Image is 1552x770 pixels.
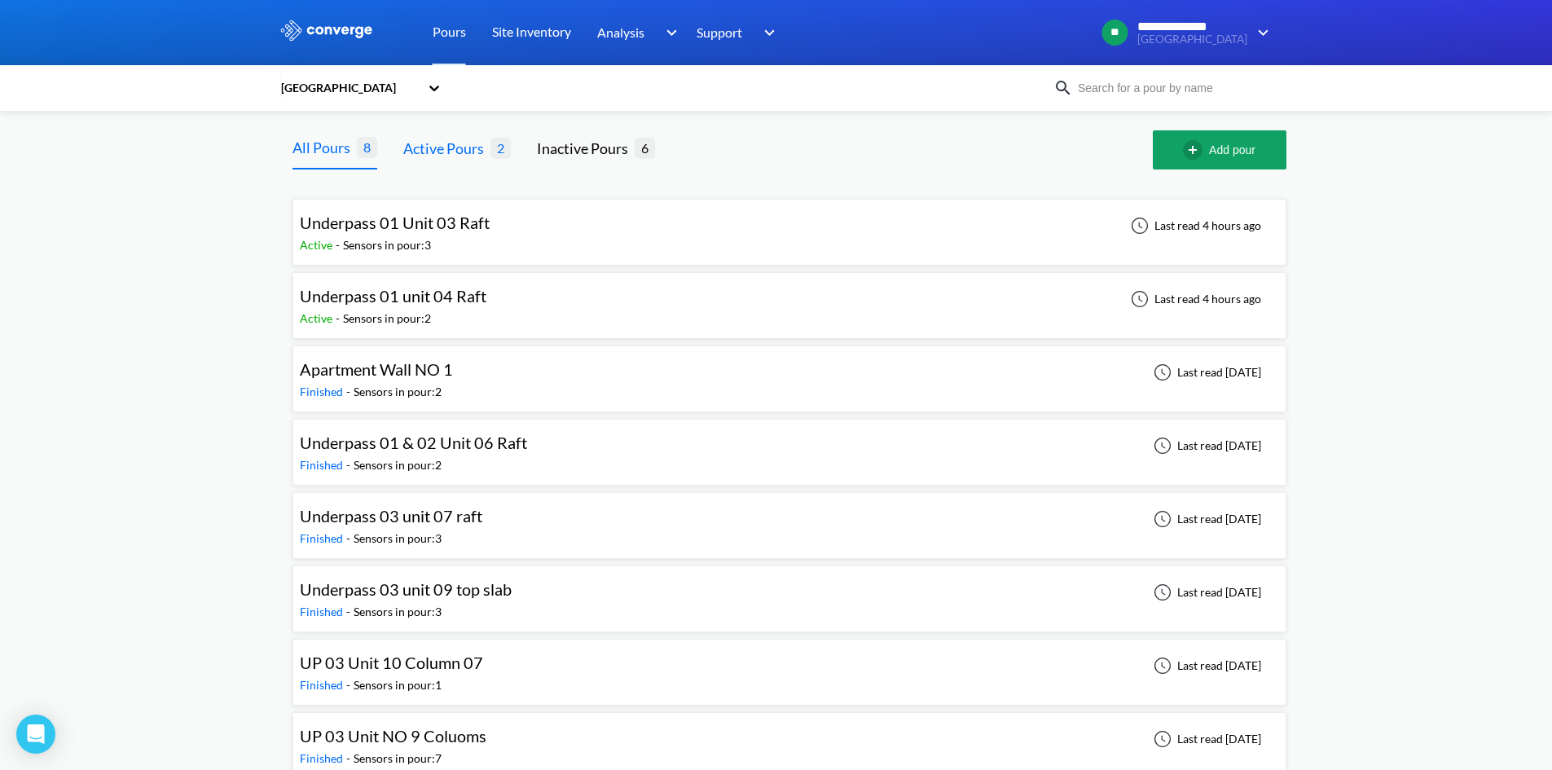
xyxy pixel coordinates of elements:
a: Apartment Wall NO 1Finished-Sensors in pour:2Last read [DATE] [292,364,1286,378]
button: Add pour [1153,130,1286,169]
span: Underpass 01 Unit 03 Raft [300,213,490,232]
div: Last read [DATE] [1145,509,1266,529]
a: UP 03 Unit 10 Column 07Finished-Sensors in pour:1Last read [DATE] [292,658,1286,671]
span: Underpass 01 & 02 Unit 06 Raft [300,433,527,452]
div: All Pours [292,136,357,159]
div: Sensors in pour: 1 [354,676,442,694]
img: add-circle-outline.svg [1183,140,1209,160]
a: Underpass 03 unit 09 top slabFinished-Sensors in pour:3Last read [DATE] [292,584,1286,598]
span: [GEOGRAPHIC_DATA] [1137,33,1247,46]
div: Active Pours [403,137,490,160]
div: Last read [DATE] [1145,729,1266,749]
div: [GEOGRAPHIC_DATA] [279,79,420,97]
img: downArrow.svg [655,23,681,42]
span: - [346,531,354,545]
a: Underpass 01 & 02 Unit 06 RaftFinished-Sensors in pour:2Last read [DATE] [292,438,1286,451]
span: Finished [300,531,346,545]
div: Inactive Pours [537,137,635,160]
a: Underpass 01 Unit 03 RaftActive-Sensors in pour:3Last read 4 hours ago [292,218,1286,231]
div: Sensors in pour: 7 [354,750,442,768]
span: - [346,751,354,765]
span: Finished [300,678,346,692]
div: Sensors in pour: 3 [354,530,442,548]
div: Sensors in pour: 2 [343,310,431,328]
span: Finished [300,751,346,765]
div: Sensors in pour: 2 [354,383,442,401]
input: Search for a pour by name [1073,79,1270,97]
span: Active [300,238,336,252]
a: Underpass 03 unit 07 raftFinished-Sensors in pour:3Last read [DATE] [292,511,1286,525]
img: downArrow.svg [1247,23,1273,42]
div: Sensors in pour: 2 [354,456,442,474]
img: icon-search.svg [1053,78,1073,98]
div: Open Intercom Messenger [16,715,55,754]
div: Last read [DATE] [1145,363,1266,382]
span: Underpass 03 unit 07 raft [300,506,482,526]
span: Support [697,22,742,42]
img: downArrow.svg [754,23,780,42]
div: Sensors in pour: 3 [354,603,442,621]
span: Active [300,311,336,325]
span: - [346,678,354,692]
span: Finished [300,385,346,398]
span: 8 [357,137,377,157]
div: Last read 4 hours ago [1122,289,1266,309]
span: UP 03 Unit NO 9 Coluoms [300,726,486,746]
span: 6 [635,138,655,158]
span: UP 03 Unit 10 Column 07 [300,653,483,672]
span: Finished [300,458,346,472]
div: Last read 4 hours ago [1122,216,1266,235]
span: Finished [300,605,346,618]
img: logo_ewhite.svg [279,20,374,41]
span: Underpass 01 unit 04 Raft [300,286,486,306]
span: - [346,385,354,398]
span: - [336,238,343,252]
span: 2 [490,138,511,158]
div: Last read [DATE] [1145,436,1266,455]
div: Last read [DATE] [1145,656,1266,675]
a: UP 03 Unit NO 9 ColuomsFinished-Sensors in pour:7Last read [DATE] [292,731,1286,745]
span: - [346,605,354,618]
span: - [346,458,354,472]
span: Underpass 03 unit 09 top slab [300,579,512,599]
a: Underpass 01 unit 04 RaftActive-Sensors in pour:2Last read 4 hours ago [292,291,1286,305]
div: Last read [DATE] [1145,583,1266,602]
div: Sensors in pour: 3 [343,236,431,254]
span: Apartment Wall NO 1 [300,359,453,379]
span: Analysis [597,22,644,42]
span: - [336,311,343,325]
